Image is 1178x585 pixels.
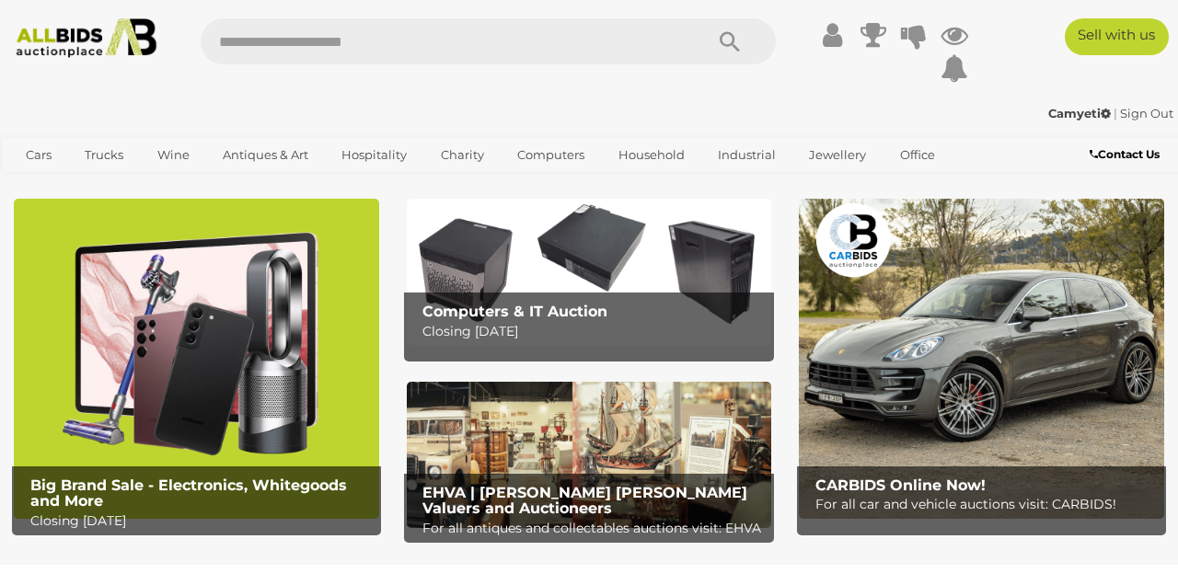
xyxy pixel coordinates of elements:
a: Antiques & Art [211,140,320,170]
b: Computers & IT Auction [422,303,607,320]
a: Sign Out [1120,106,1173,120]
a: Hospitality [329,140,419,170]
a: [GEOGRAPHIC_DATA] [85,170,239,201]
span: | [1114,106,1117,120]
a: Computers & IT Auction Computers & IT Auction Closing [DATE] [407,199,772,345]
strong: Camyeti [1048,106,1111,120]
a: Contact Us [1090,144,1164,165]
a: Big Brand Sale - Electronics, Whitegoods and More Big Brand Sale - Electronics, Whitegoods and Mo... [14,199,379,518]
button: Search [684,18,776,64]
a: Industrial [706,140,788,170]
a: CARBIDS Online Now! CARBIDS Online Now! For all car and vehicle auctions visit: CARBIDS! [799,199,1164,518]
p: For all car and vehicle auctions visit: CARBIDS! [815,493,1157,516]
a: Sell with us [1065,18,1169,55]
a: Sports [14,170,75,201]
img: CARBIDS Online Now! [799,199,1164,518]
b: EHVA | [PERSON_NAME] [PERSON_NAME] Valuers and Auctioneers [422,484,747,518]
a: Jewellery [797,140,878,170]
a: Office [888,140,947,170]
a: Cars [14,140,64,170]
p: Closing [DATE] [422,320,764,343]
a: Trucks [73,140,135,170]
a: EHVA | Evans Hastings Valuers and Auctioneers EHVA | [PERSON_NAME] [PERSON_NAME] Valuers and Auct... [407,382,772,528]
a: Charity [429,140,496,170]
b: CARBIDS Online Now! [815,476,986,494]
a: Household [606,140,697,170]
a: Wine [145,140,202,170]
p: Closing [DATE] [30,510,372,533]
img: EHVA | Evans Hastings Valuers and Auctioneers [407,382,772,528]
img: Big Brand Sale - Electronics, Whitegoods and More [14,199,379,518]
a: Camyeti [1048,106,1114,120]
b: Contact Us [1090,147,1160,161]
p: For all antiques and collectables auctions visit: EHVA [422,517,764,540]
a: Computers [505,140,596,170]
b: Big Brand Sale - Electronics, Whitegoods and More [30,476,347,510]
img: Computers & IT Auction [407,199,772,345]
img: Allbids.com.au [8,18,164,58]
